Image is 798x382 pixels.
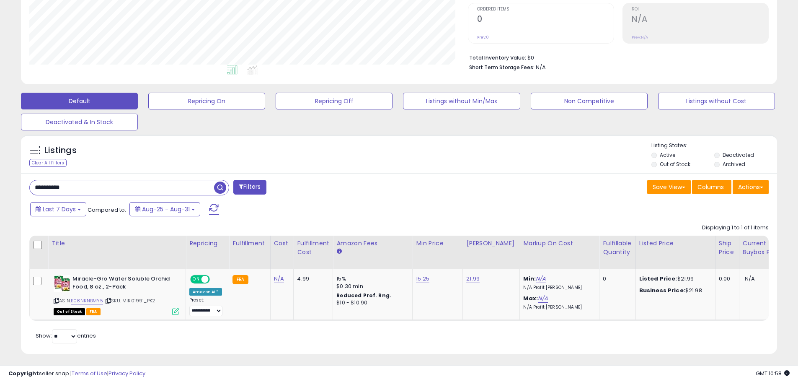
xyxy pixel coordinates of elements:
b: Listed Price: [639,275,677,283]
div: Title [52,239,182,248]
div: Preset: [189,297,222,316]
button: Filters [233,180,266,195]
th: The percentage added to the cost of goods (COGS) that forms the calculator for Min & Max prices. [520,236,599,269]
button: Last 7 Days [30,202,86,216]
small: Prev: 0 [477,35,489,40]
div: Min Price [416,239,459,248]
p: N/A Profit [PERSON_NAME] [523,285,593,291]
span: ON [191,276,201,283]
span: All listings that are currently out of stock and unavailable for purchase on Amazon [54,308,85,315]
span: 2025-09-8 10:58 GMT [756,369,790,377]
div: Fulfillment Cost [297,239,329,257]
small: FBA [232,275,248,284]
h5: Listings [44,145,77,156]
button: Save View [647,180,691,194]
span: N/A [536,63,546,71]
div: [PERSON_NAME] [466,239,516,248]
small: Prev: N/A [632,35,648,40]
a: Privacy Policy [108,369,145,377]
a: N/A [274,275,284,283]
div: Repricing [189,239,225,248]
b: Reduced Prof. Rng. [336,292,391,299]
span: Ordered Items [477,7,614,12]
span: Show: entries [36,332,96,340]
li: $0 [469,52,762,62]
div: Clear All Filters [29,159,67,167]
span: | SKU: MIR01991_PK2 [104,297,155,304]
small: Amazon Fees. [336,248,341,255]
div: Amazon AI * [189,288,222,296]
button: Aug-25 - Aug-31 [129,202,200,216]
b: Total Inventory Value: [469,54,526,61]
div: Listed Price [639,239,712,248]
p: N/A Profit [PERSON_NAME] [523,304,593,310]
span: N/A [745,275,755,283]
button: Columns [692,180,731,194]
label: Deactivated [723,151,754,159]
div: $0.30 min [336,283,406,290]
p: Listing States: [651,142,777,150]
div: Ship Price [719,239,736,257]
span: OFF [209,276,222,283]
div: $10 - $10.90 [336,299,406,307]
div: 0 [603,275,629,283]
b: Min: [523,275,536,283]
a: Terms of Use [72,369,107,377]
div: Current Buybox Price [743,239,786,257]
div: 4.99 [297,275,326,283]
label: Out of Stock [660,161,690,168]
b: Business Price: [639,286,685,294]
span: FBA [86,308,101,315]
div: 0.00 [719,275,733,283]
button: Repricing Off [276,93,393,109]
span: ROI [632,7,768,12]
span: Columns [697,183,724,191]
div: Displaying 1 to 1 of 1 items [702,224,769,232]
div: Fulfillable Quantity [603,239,632,257]
span: Compared to: [88,206,126,214]
div: Markup on Cost [523,239,596,248]
button: Listings without Cost [658,93,775,109]
div: Fulfillment [232,239,266,248]
div: 15% [336,275,406,283]
b: Short Term Storage Fees: [469,64,535,71]
a: 21.99 [466,275,480,283]
img: 51PCMsHbE3L._SL40_.jpg [54,275,70,292]
div: $21.98 [639,287,709,294]
label: Archived [723,161,745,168]
div: seller snap | | [8,370,145,378]
h2: N/A [632,14,768,26]
span: Aug-25 - Aug-31 [142,205,190,213]
button: Actions [733,180,769,194]
a: B08NRNBMY5 [71,297,103,304]
label: Active [660,151,675,159]
a: N/A [538,294,548,303]
a: 15.25 [416,275,429,283]
button: Listings without Min/Max [403,93,520,109]
span: Last 7 Days [43,205,76,213]
button: Deactivated & In Stock [21,114,138,130]
div: $21.99 [639,275,709,283]
a: N/A [536,275,546,283]
button: Non Competitive [531,93,648,109]
button: Default [21,93,138,109]
b: Miracle-Gro Water Soluble Orchid Food, 8 oz., 2-Pack [72,275,174,293]
div: Amazon Fees [336,239,409,248]
strong: Copyright [8,369,39,377]
h2: 0 [477,14,614,26]
div: ASIN: [54,275,179,314]
div: Cost [274,239,290,248]
b: Max: [523,294,538,302]
button: Repricing On [148,93,265,109]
